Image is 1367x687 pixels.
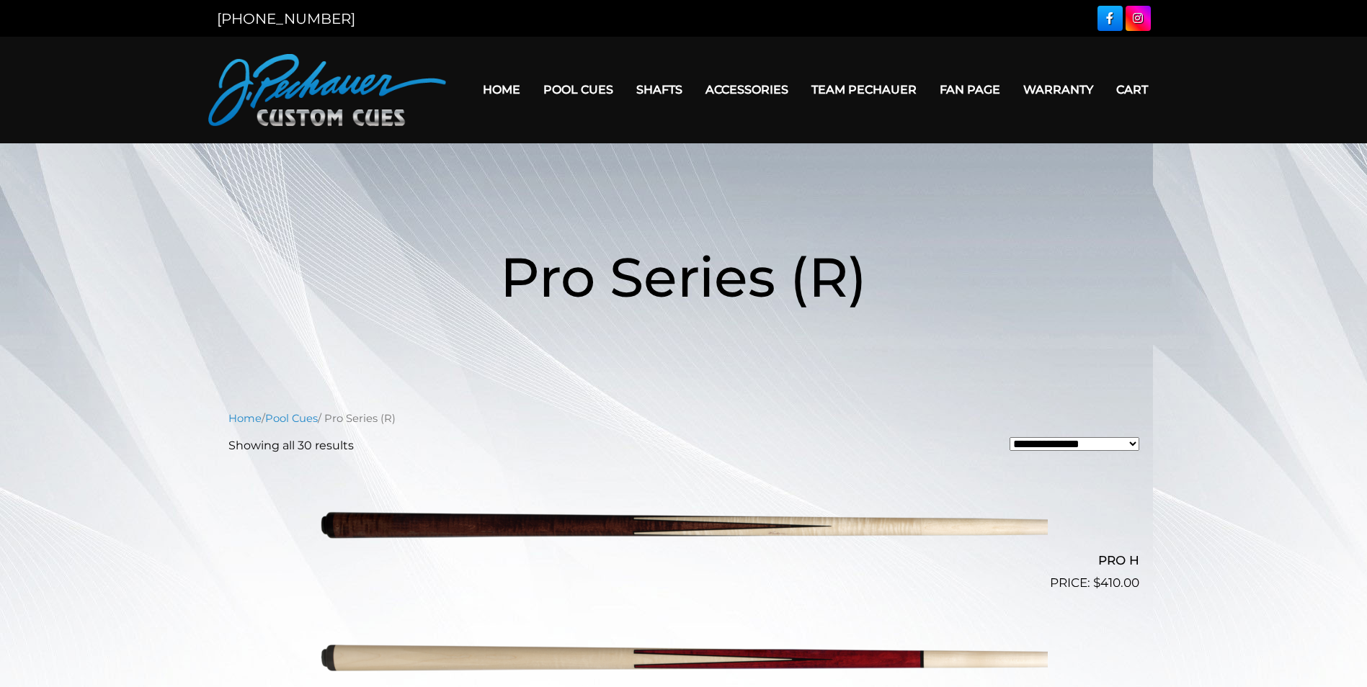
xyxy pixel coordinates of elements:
bdi: 410.00 [1093,575,1139,590]
a: PRO H $410.00 [228,466,1139,593]
a: Pool Cues [265,412,318,425]
nav: Breadcrumb [228,410,1139,426]
a: Home [471,71,532,108]
a: Team Pechauer [800,71,928,108]
select: Shop order [1010,437,1139,451]
span: Pro Series (R) [500,243,867,310]
h2: PRO H [228,547,1139,574]
a: Shafts [625,71,694,108]
span: $ [1093,575,1100,590]
a: Fan Page [928,71,1012,108]
a: Pool Cues [532,71,625,108]
a: Warranty [1012,71,1105,108]
a: Accessories [694,71,800,108]
a: Home [228,412,262,425]
a: [PHONE_NUMBER] [217,10,355,27]
p: Showing all 30 results [228,437,354,454]
a: Cart [1105,71,1159,108]
img: PRO H [320,466,1048,587]
img: Pechauer Custom Cues [208,54,446,126]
